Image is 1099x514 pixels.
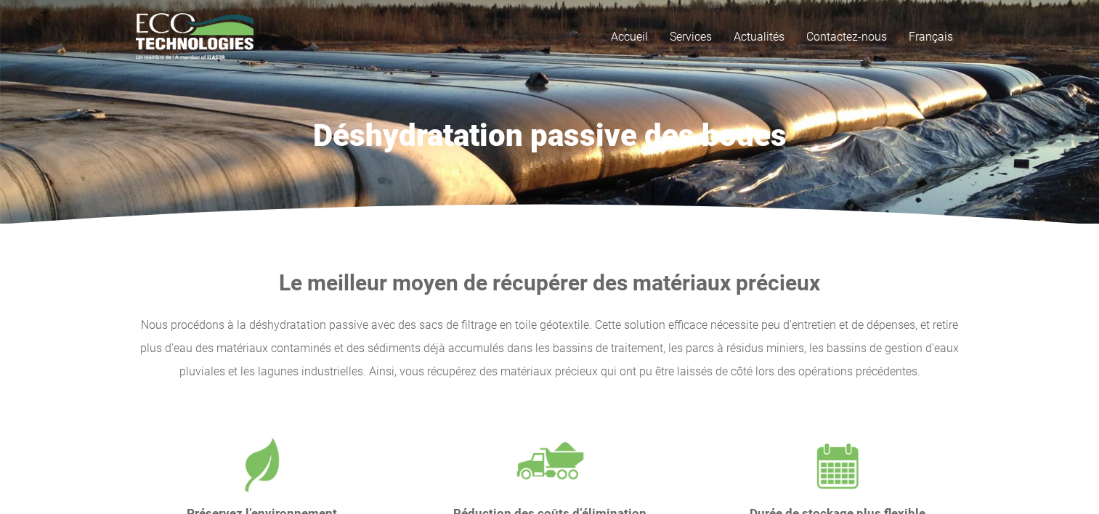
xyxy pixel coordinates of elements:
a: logo_EcoTech_ASDR_RGB [136,13,254,60]
span: Français [909,30,953,44]
span: Actualités [734,30,784,44]
strong: Le meilleur moyen de récupérer des matériaux précieux [279,270,820,295]
span: Services [670,30,712,44]
span: Accueil [611,30,648,44]
span: Contactez-nous [806,30,887,44]
h1: Déshydratation passive des boues [136,118,964,154]
p: Nous procédons à la déshydratation passive avec des sacs de filtrage en toile géotextile. Cette s... [136,314,964,383]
